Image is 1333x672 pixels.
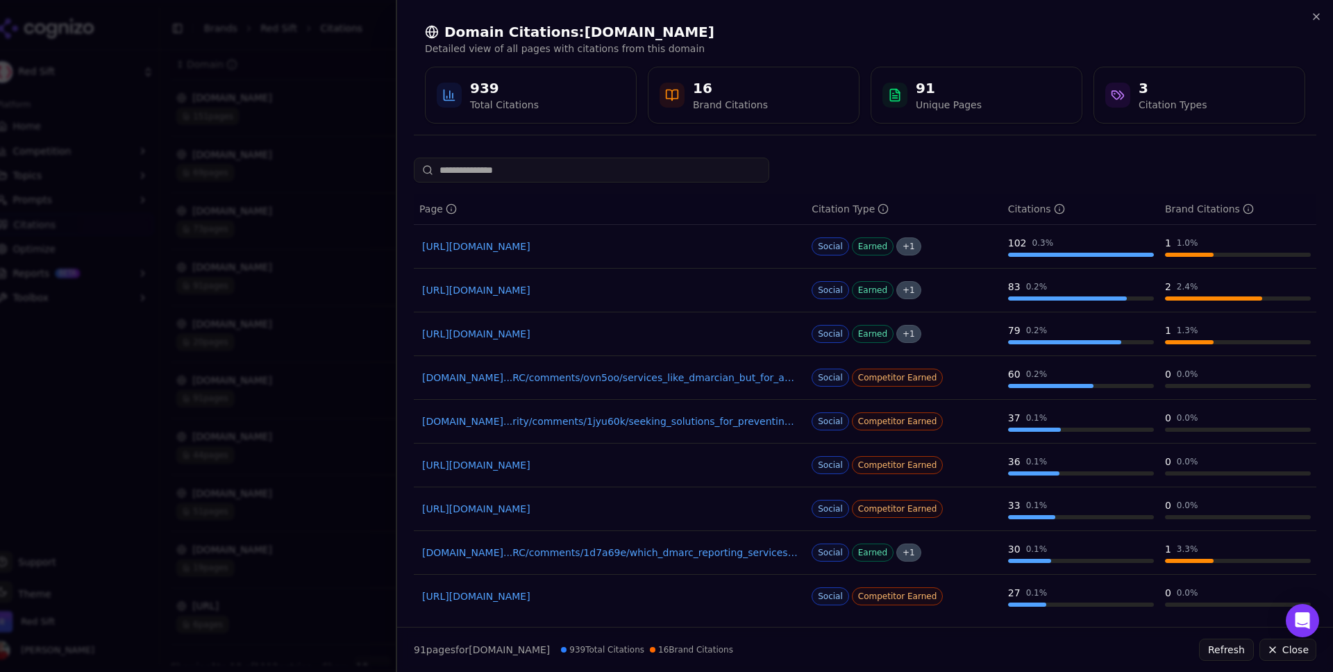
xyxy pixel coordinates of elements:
[812,587,849,605] span: Social
[1259,639,1316,661] button: Close
[1026,281,1048,292] div: 0.2 %
[422,502,798,516] a: [URL][DOMAIN_NAME]
[1008,455,1021,469] div: 36
[1199,639,1254,661] button: Refresh
[422,589,798,603] a: [URL][DOMAIN_NAME]
[812,325,849,343] span: Social
[1026,456,1048,467] div: 0.1 %
[852,237,894,255] span: Earned
[812,202,889,216] div: Citation Type
[812,456,849,474] span: Social
[425,42,1305,56] p: Detailed view of all pages with citations from this domain
[1177,369,1198,380] div: 0.0 %
[916,78,982,98] div: 91
[1008,236,1027,250] div: 102
[1177,412,1198,423] div: 0.0 %
[1165,455,1171,469] div: 0
[1008,411,1021,425] div: 37
[1026,325,1048,336] div: 0.2 %
[1177,325,1198,336] div: 1.3 %
[1177,544,1198,555] div: 3.3 %
[693,98,768,112] div: Brand Citations
[1003,194,1159,225] th: totalCitationCount
[852,456,944,474] span: Competitor Earned
[650,644,733,655] span: 16 Brand Citations
[1159,194,1316,225] th: brandCitationCount
[1032,237,1054,249] div: 0.3 %
[422,327,798,341] a: [URL][DOMAIN_NAME]
[852,587,944,605] span: Competitor Earned
[414,194,806,225] th: page
[422,371,798,385] a: [DOMAIN_NAME]...RC/comments/ovn5oo/services_like_dmarcian_but_for_a_nonprofit_thats
[422,283,798,297] a: [URL][DOMAIN_NAME]
[916,98,982,112] div: Unique Pages
[1165,202,1254,216] div: Brand Citations
[1165,324,1171,337] div: 1
[1026,412,1048,423] div: 0.1 %
[1008,202,1065,216] div: Citations
[1165,280,1171,294] div: 2
[852,281,894,299] span: Earned
[425,22,1305,42] h2: Domain Citations: [DOMAIN_NAME]
[812,544,849,562] span: Social
[812,500,849,518] span: Social
[422,458,798,472] a: [URL][DOMAIN_NAME]
[419,202,457,216] div: Page
[896,544,921,562] span: + 1
[1026,587,1048,598] div: 0.1 %
[470,78,539,98] div: 939
[1008,586,1021,600] div: 27
[1008,542,1021,556] div: 30
[1165,498,1171,512] div: 0
[812,412,849,430] span: Social
[1008,498,1021,512] div: 33
[812,369,849,387] span: Social
[852,544,894,562] span: Earned
[693,78,768,98] div: 16
[896,325,921,343] span: + 1
[561,644,644,655] span: 939 Total Citations
[422,546,798,560] a: [DOMAIN_NAME]...RC/comments/1d7a69e/which_dmarc_reporting_services_show_best_detail
[1008,324,1021,337] div: 79
[1177,281,1198,292] div: 2.4 %
[1026,369,1048,380] div: 0.2 %
[1026,500,1048,511] div: 0.1 %
[414,194,1316,662] div: Data table
[806,194,1003,225] th: citationTypes
[1165,411,1171,425] div: 0
[812,281,849,299] span: Social
[1165,586,1171,600] div: 0
[852,325,894,343] span: Earned
[422,414,798,428] a: [DOMAIN_NAME]...rity/comments/1jyu60k/seeking_solutions_for_preventing_bec_business
[1165,367,1171,381] div: 0
[1139,78,1207,98] div: 3
[1139,98,1207,112] div: Citation Types
[812,237,849,255] span: Social
[1026,544,1048,555] div: 0.1 %
[896,237,921,255] span: + 1
[896,281,921,299] span: + 1
[414,644,426,655] span: 91
[422,240,798,253] a: [URL][DOMAIN_NAME]
[470,98,539,112] div: Total Citations
[414,643,550,657] p: page s for
[1177,587,1198,598] div: 0.0 %
[1165,542,1171,556] div: 1
[1008,280,1021,294] div: 83
[1177,500,1198,511] div: 0.0 %
[1165,236,1171,250] div: 1
[852,500,944,518] span: Competitor Earned
[469,644,550,655] span: [DOMAIN_NAME]
[1008,367,1021,381] div: 60
[852,369,944,387] span: Competitor Earned
[1177,456,1198,467] div: 0.0 %
[1177,237,1198,249] div: 1.0 %
[852,412,944,430] span: Competitor Earned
